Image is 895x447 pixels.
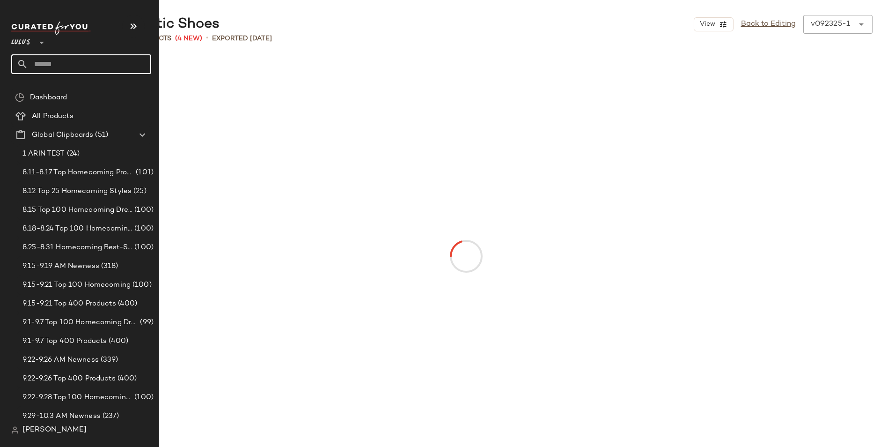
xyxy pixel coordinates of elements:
a: Back to Editing [741,19,796,30]
span: 9.22-9.26 AM Newness [22,355,99,365]
span: 9.15-9.21 Top 100 Homecoming [22,280,131,291]
span: 8.15 Top 100 Homecoming Dresses [22,205,132,216]
span: View [699,21,715,28]
span: (237) [101,411,119,422]
span: (100) [132,223,154,234]
img: svg%3e [11,426,19,434]
span: (100) [132,242,154,253]
span: Global Clipboards [32,130,93,141]
span: (100) [131,280,152,291]
span: • [206,33,208,44]
img: cfy_white_logo.C9jOOHJF.svg [11,22,91,35]
p: Exported [DATE] [212,34,272,44]
button: View [694,17,733,31]
span: 8.18-8.24 Top 100 Homecoming Dresses [22,223,132,234]
span: 8.25-8.31 Homecoming Best-Sellers [22,242,132,253]
span: (101) [134,167,154,178]
span: 9.22-9.28 Top 100 Homecoming Dresses [22,392,132,403]
span: (24) [65,149,80,159]
span: (99) [138,317,154,328]
span: (400) [107,336,128,347]
span: (4 New) [175,34,202,44]
span: 8.11-8.17 Top Homecoming Product [22,167,134,178]
div: v092325-1 [811,19,850,30]
span: All Products [32,111,73,122]
img: svg%3e [15,93,24,102]
span: Lulus [11,32,30,49]
span: 9.15-9.21 Top 400 Products [22,298,116,309]
span: 8.12 Top 25 Homecoming Styles [22,186,132,197]
span: (25) [132,186,147,197]
span: (100) [132,392,154,403]
span: 9.1-9.7 Top 400 Products [22,336,107,347]
span: 9.15-9.19 AM Newness [22,261,99,272]
span: 9.1-9.7 Top 100 Homecoming Dresses [22,317,138,328]
span: (339) [99,355,118,365]
span: (100) [132,205,154,216]
span: 9.29-10.3 AM Newness [22,411,101,422]
span: (400) [116,373,137,384]
span: 9.22-9.26 Top 400 Products [22,373,116,384]
span: Dashboard [30,92,67,103]
span: (51) [93,130,108,141]
span: (318) [99,261,118,272]
span: (400) [116,298,138,309]
span: 1 ARIN TEST [22,149,65,159]
span: [PERSON_NAME] [22,425,87,436]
